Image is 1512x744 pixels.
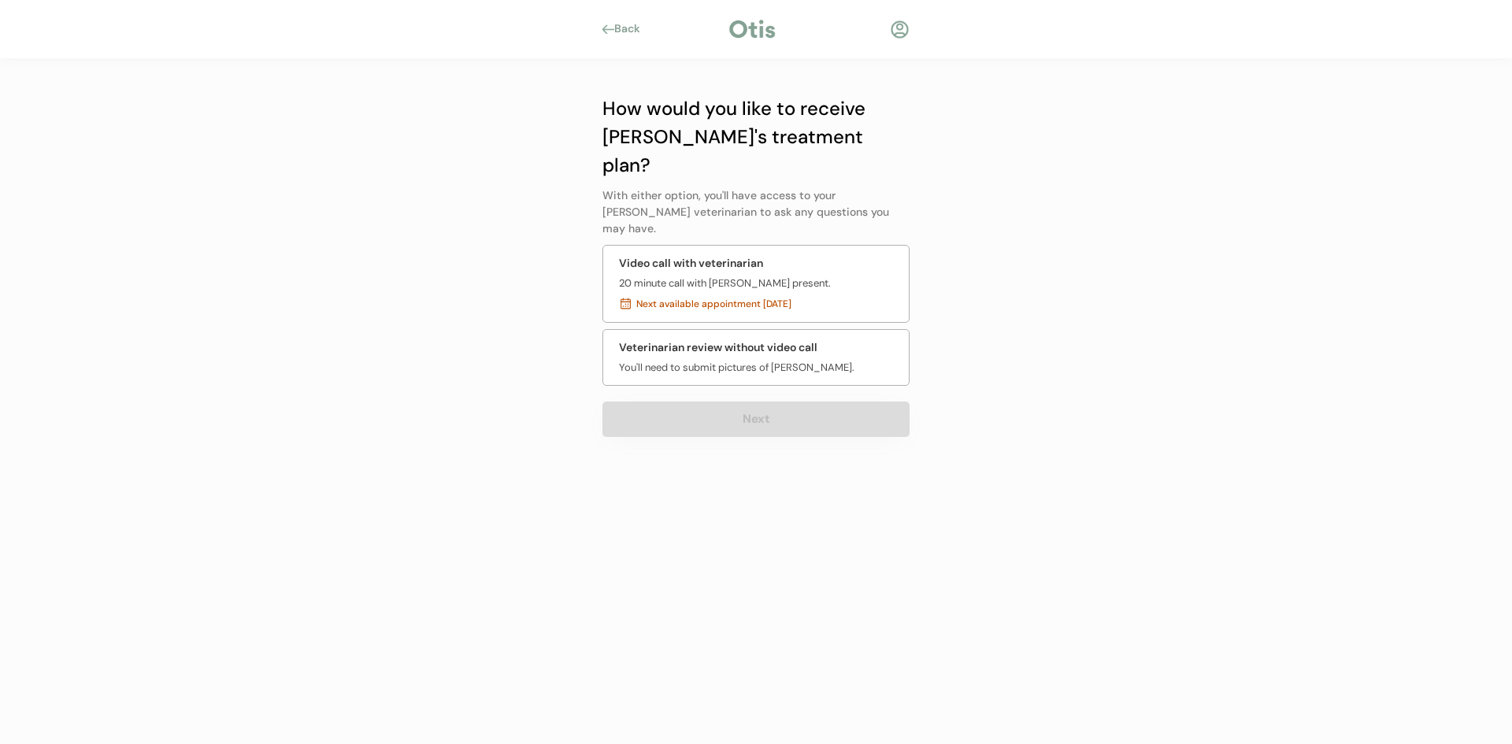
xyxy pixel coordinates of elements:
div: 20 minute call with [PERSON_NAME] present. [619,276,831,291]
div: Video call with veterinarian [619,255,763,272]
div: Back [614,21,650,37]
div: With either option, you'll have access to your [PERSON_NAME] veterinarian to ask any questions yo... [602,187,910,237]
div: How would you like to receive [PERSON_NAME]'s treatment plan? [602,94,910,180]
div: You'll need to submit pictures of [PERSON_NAME]. [619,360,854,376]
div: Veterinarian review without video call [619,339,817,356]
button: Next [602,402,910,437]
div: Next available appointment [DATE] [636,297,791,311]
